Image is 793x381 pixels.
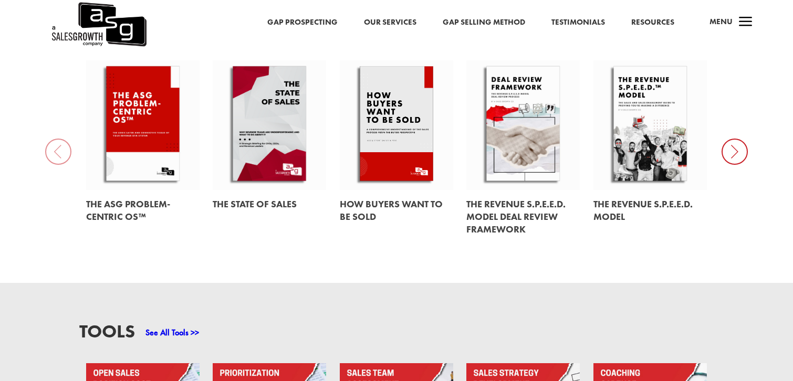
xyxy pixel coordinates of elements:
span: a [735,12,756,33]
a: Gap Prospecting [267,16,338,29]
a: See All Tools >> [145,327,199,338]
a: Gap Selling Method [443,16,525,29]
span: Menu [709,16,733,27]
h3: Tools [79,322,135,346]
a: Resources [631,16,674,29]
a: Testimonials [551,16,605,29]
a: Our Services [364,16,416,29]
